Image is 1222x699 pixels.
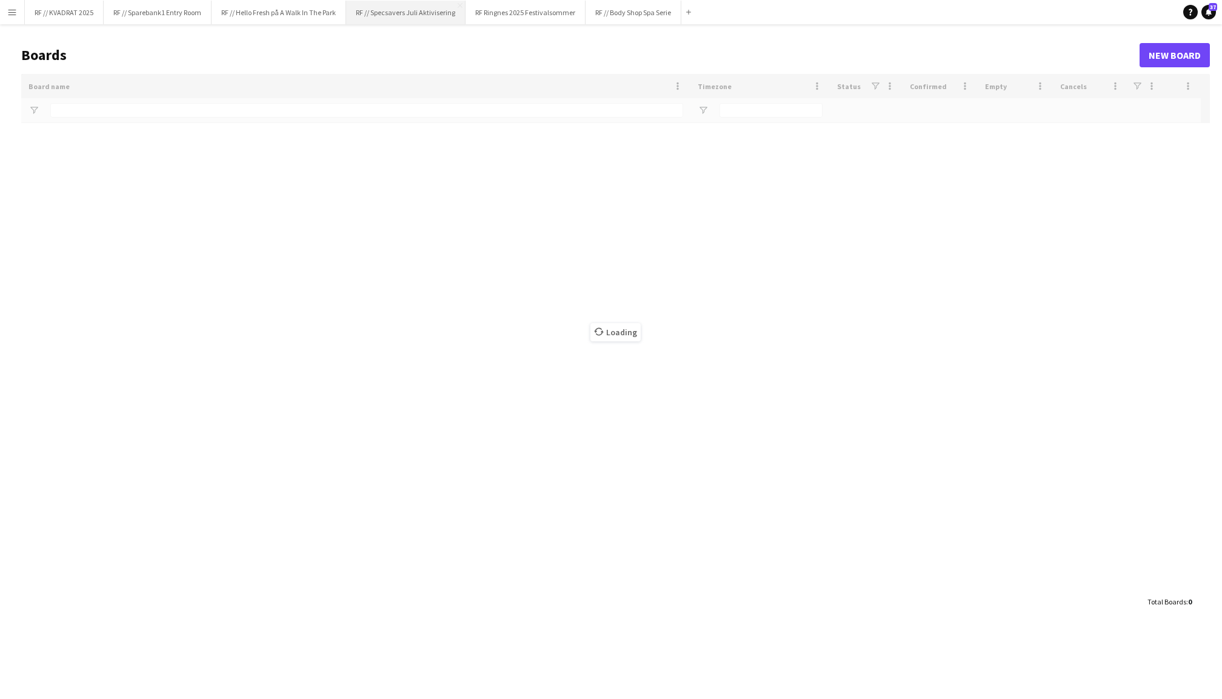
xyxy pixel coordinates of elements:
[1147,590,1192,614] div: :
[1188,597,1192,606] span: 0
[466,1,586,24] button: RF Ringnes 2025 Festivalsommer
[212,1,346,24] button: RF // Hello Fresh på A Walk In The Park
[25,1,104,24] button: RF // KVADRAT 2025
[21,46,1140,64] h1: Boards
[346,1,466,24] button: RF // Specsavers Juli Aktivisering
[1201,5,1216,19] a: 37
[104,1,212,24] button: RF // Sparebank1 Entry Room
[590,323,641,341] span: Loading
[1147,597,1186,606] span: Total Boards
[1140,43,1210,67] a: New Board
[586,1,681,24] button: RF // Body Shop Spa Serie
[1209,3,1217,11] span: 37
